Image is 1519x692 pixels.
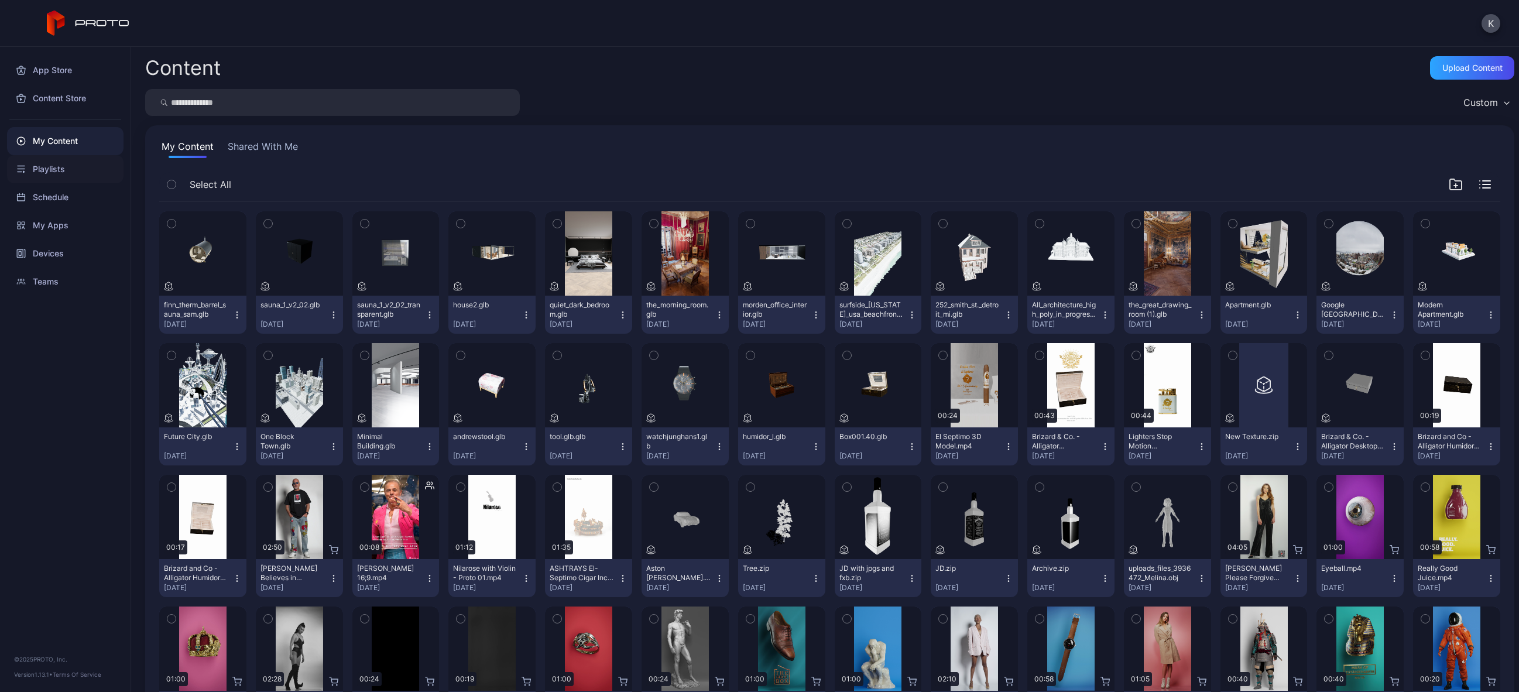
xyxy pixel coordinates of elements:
div: [DATE] [839,583,908,592]
button: K [1482,14,1500,33]
div: Tree.zip [743,564,807,573]
div: [DATE] [743,451,811,461]
div: Teams [7,268,124,296]
div: [DATE] [1129,583,1197,592]
div: All_architecture_high_poly_in_progress.glb [1032,300,1096,319]
button: One Block Town.glb[DATE] [256,427,343,465]
button: quiet_dark_bedroom.glb[DATE] [545,296,632,334]
div: Upload Content [1442,63,1503,73]
div: Brizard and Co - Alligator Humidor 1.mp4 [1418,432,1482,451]
div: the_morning_room.glb [646,300,711,319]
a: Playlists [7,155,124,183]
button: Future City.glb[DATE] [159,427,246,465]
div: [DATE] [646,320,715,329]
div: Brizard and Co - Alligator Humidor 2.mp4 [164,564,228,583]
div: [DATE] [357,451,426,461]
div: [DATE] [1225,583,1294,592]
div: [DATE] [1129,451,1197,461]
div: [DATE] [646,451,715,461]
div: [DATE] [1225,320,1294,329]
div: Nilarose with Violin - Proto 01.mp4 [453,564,517,583]
div: JD.zip [935,564,1000,573]
div: Minimal Building.glb [357,432,421,451]
div: [DATE] [453,583,522,592]
button: house2.glb[DATE] [448,296,536,334]
button: [PERSON_NAME] Believes in Proto.mp4[DATE] [256,559,343,597]
button: Nilarose with Violin - Proto 01.mp4[DATE] [448,559,536,597]
div: [DATE] [743,583,811,592]
button: El Septimo 3D Model.mp4[DATE] [931,427,1018,465]
div: [DATE] [260,451,329,461]
div: sauna_1_v2_02.glb [260,300,325,310]
button: the_morning_room.glb[DATE] [642,296,729,334]
button: Apartment.glb[DATE] [1220,296,1308,334]
button: humidor_l.glb[DATE] [738,427,825,465]
button: 252_smith_st._detroit_mi.glb[DATE] [931,296,1018,334]
div: ASHTRAYS El-Septimo Cigar Inc. 2.mp4 [550,564,614,583]
button: Brizard & Co. - Alligator Desktop Humidor.zip[DATE] [1316,427,1404,465]
button: ASHTRAYS El-Septimo Cigar Inc. 2.mp4[DATE] [545,559,632,597]
div: watchjunghans1.glb [646,432,711,451]
div: [DATE] [935,320,1004,329]
button: Brizard and Co - Alligator Humidor 1.mp4[DATE] [1413,427,1500,465]
button: JD.zip[DATE] [931,559,1018,597]
div: [DATE] [260,320,329,329]
div: Lighters Stop Motion Source(1).mp4 [1129,432,1193,451]
div: [DATE] [453,451,522,461]
div: [DATE] [260,583,329,592]
div: [DATE] [164,451,232,461]
a: Content Store [7,84,124,112]
div: Google NYC.glb [1321,300,1386,319]
div: [DATE] [1321,451,1390,461]
button: finn_therm_barrel_sauna_sam.glb[DATE] [159,296,246,334]
button: Google [GEOGRAPHIC_DATA]glb[DATE] [1316,296,1404,334]
button: JD with jpgs and fxb.zip[DATE] [835,559,922,597]
button: tool.glb.glb[DATE] [545,427,632,465]
div: uploads_files_3936472_Melina.obj [1129,564,1193,583]
div: Aston Martin.zip [646,564,711,583]
div: Brizard & Co. - Alligator Desktop Humidor.zip [1321,432,1386,451]
button: Really Good Juice.mp4[DATE] [1413,559,1500,597]
div: [DATE] [550,320,618,329]
div: [DATE] [164,320,232,329]
a: App Store [7,56,124,84]
div: Content [145,58,221,78]
div: Howie Mandel Believes in Proto.mp4 [260,564,325,583]
button: Custom [1458,89,1514,116]
a: My Apps [7,211,124,239]
a: Devices [7,239,124,268]
a: My Content [7,127,124,155]
div: El Septimo 3D Model.mp4 [935,432,1000,451]
button: sauna_1_v2_02_transparent.glb[DATE] [352,296,440,334]
button: morden_office_interior.glb[DATE] [738,296,825,334]
button: Eyeball.mp4[DATE] [1316,559,1404,597]
div: [DATE] [1321,320,1390,329]
div: [DATE] [1418,583,1486,592]
div: [DATE] [357,320,426,329]
div: humidor_l.glb [743,432,807,441]
button: Box001.40.glb[DATE] [835,427,922,465]
div: [DATE] [646,583,715,592]
div: [DATE] [743,320,811,329]
span: Version 1.13.1 • [14,671,53,678]
div: Eyeball.mp4 [1321,564,1386,573]
button: Tree.zip[DATE] [738,559,825,597]
button: sauna_1_v2_02.glb[DATE] [256,296,343,334]
div: [DATE] [550,583,618,592]
div: sauna_1_v2_02_transparent.glb [357,300,421,319]
div: [DATE] [1418,320,1486,329]
button: Aston [PERSON_NAME].zip[DATE] [642,559,729,597]
button: andrewstool.glb[DATE] [448,427,536,465]
div: [DATE] [164,583,232,592]
button: surfside_[US_STATE]_usa_beachfront_properties.glb[DATE] [835,296,922,334]
div: Really Good Juice.mp4 [1418,564,1482,583]
button: Archive.zip[DATE] [1027,559,1115,597]
button: Brizard & Co. - Alligator Humidor(1).mp4[DATE] [1027,427,1115,465]
div: finn_therm_barrel_sauna_sam.glb [164,300,228,319]
div: andrewstool.glb [453,432,517,441]
button: Brizard and Co - Alligator Humidor 2.mp4[DATE] [159,559,246,597]
div: [DATE] [935,451,1004,461]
